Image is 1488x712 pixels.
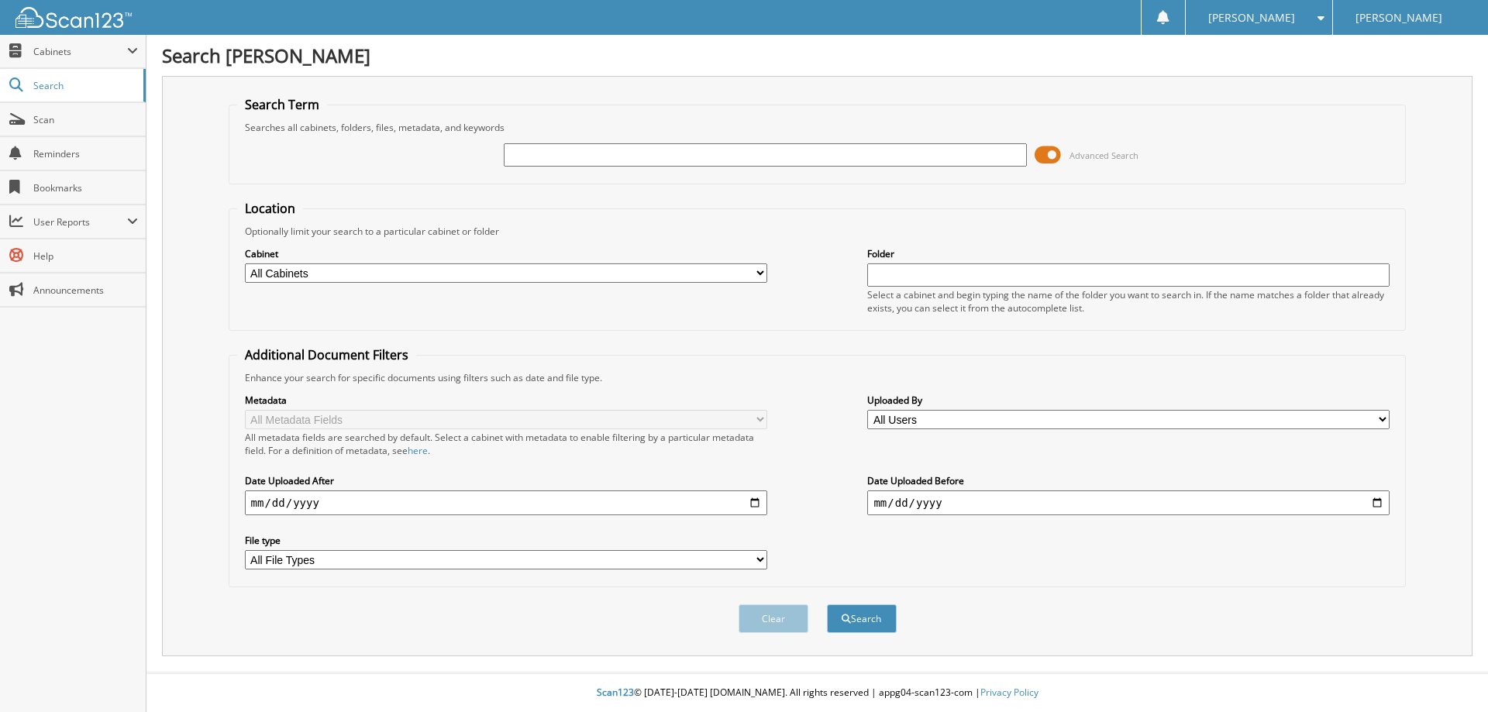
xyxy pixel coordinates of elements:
button: Search [827,604,897,633]
label: Uploaded By [867,394,1390,407]
legend: Location [237,200,303,217]
label: File type [245,534,767,547]
a: Privacy Policy [980,686,1038,699]
div: Searches all cabinets, folders, files, metadata, and keywords [237,121,1398,134]
span: Scan123 [597,686,634,699]
div: Select a cabinet and begin typing the name of the folder you want to search in. If the name match... [867,288,1390,315]
span: Reminders [33,147,138,160]
h1: Search [PERSON_NAME] [162,43,1472,68]
label: Date Uploaded After [245,474,767,487]
label: Date Uploaded Before [867,474,1390,487]
span: [PERSON_NAME] [1208,13,1295,22]
span: Cabinets [33,45,127,58]
input: start [245,490,767,515]
label: Metadata [245,394,767,407]
input: end [867,490,1390,515]
div: Optionally limit your search to a particular cabinet or folder [237,225,1398,238]
img: scan123-logo-white.svg [15,7,132,28]
div: © [DATE]-[DATE] [DOMAIN_NAME]. All rights reserved | appg04-scan123-com | [146,674,1488,712]
legend: Search Term [237,96,327,113]
span: Help [33,249,138,263]
div: All metadata fields are searched by default. Select a cabinet with metadata to enable filtering b... [245,431,767,457]
span: Announcements [33,284,138,297]
span: Advanced Search [1069,150,1138,161]
span: [PERSON_NAME] [1355,13,1442,22]
span: Scan [33,113,138,126]
span: User Reports [33,215,127,229]
label: Folder [867,247,1390,260]
a: here [408,444,428,457]
button: Clear [739,604,808,633]
legend: Additional Document Filters [237,346,416,363]
label: Cabinet [245,247,767,260]
span: Bookmarks [33,181,138,194]
div: Enhance your search for specific documents using filters such as date and file type. [237,371,1398,384]
span: Search [33,79,136,92]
